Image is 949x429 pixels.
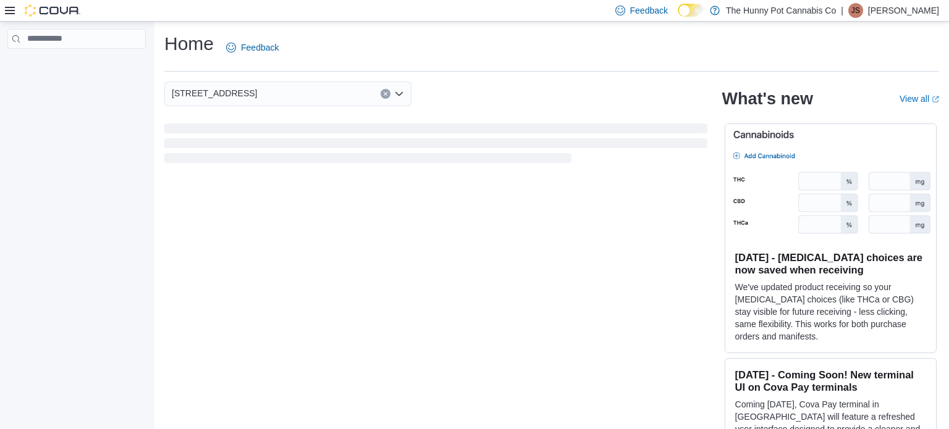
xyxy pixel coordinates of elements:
[900,94,939,104] a: View allExternal link
[848,3,863,18] div: Jessica Steinmetz
[851,3,860,18] span: JS
[7,51,146,81] nav: Complex example
[25,4,80,17] img: Cova
[241,41,279,54] span: Feedback
[841,3,843,18] p: |
[735,281,926,343] p: We've updated product receiving so your [MEDICAL_DATA] choices (like THCa or CBG) stay visible fo...
[164,126,707,165] span: Loading
[726,3,836,18] p: The Hunny Pot Cannabis Co
[172,86,257,101] span: [STREET_ADDRESS]
[678,4,704,17] input: Dark Mode
[381,89,390,99] button: Clear input
[735,369,926,393] h3: [DATE] - Coming Soon! New terminal UI on Cova Pay terminals
[164,31,214,56] h1: Home
[932,96,939,103] svg: External link
[868,3,939,18] p: [PERSON_NAME]
[394,89,404,99] button: Open list of options
[630,4,668,17] span: Feedback
[735,251,926,276] h3: [DATE] - [MEDICAL_DATA] choices are now saved when receiving
[221,35,284,60] a: Feedback
[722,89,813,109] h2: What's new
